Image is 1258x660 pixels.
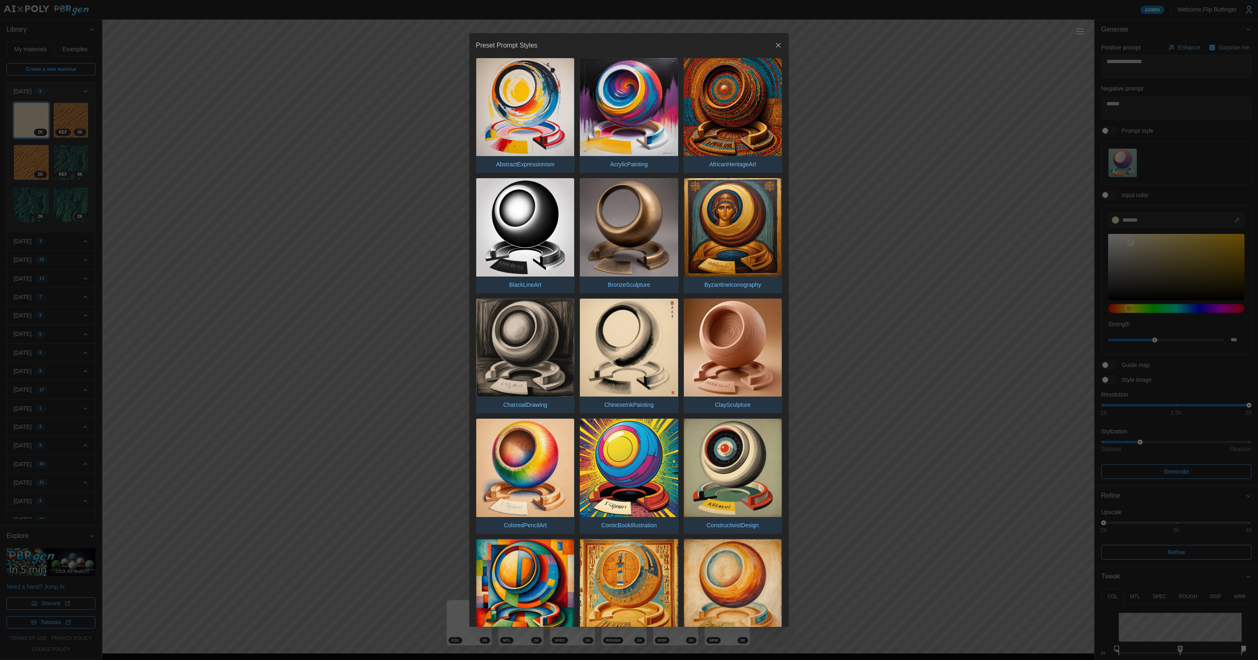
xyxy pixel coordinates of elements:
[606,156,652,172] p: AcrylicPainting
[500,517,551,533] p: ColoredPencilArt
[476,42,537,49] h2: Preset Prompt Styles
[683,298,782,414] button: ClaySculpture.jpgClaySculpture
[711,397,755,413] p: ClaySculpture
[683,539,782,654] button: FrescoWallPainting.jpgFrescoWallPainting
[683,58,782,173] button: AfricanHeritageArt.jpgAfricanHeritageArt
[597,517,661,533] p: ComicBookIllustration
[579,58,678,173] button: AcrylicPainting.jpgAcrylicPainting
[476,58,574,156] img: AbstractExpressionism.jpg
[684,419,782,517] img: ConstructivistDesign.jpg
[580,539,678,637] img: EgyptianMuralPainting.jpg
[683,418,782,534] button: ConstructivistDesign.jpgConstructivistDesign
[476,298,575,414] button: CharcoalDrawing.jpgCharcoalDrawing
[684,178,782,276] img: ByzantineIconography.jpg
[580,58,678,156] img: AcrylicPainting.jpg
[476,58,575,173] button: AbstractExpressionism.jpgAbstractExpressionism
[476,178,574,276] img: BlackLineArt.jpg
[579,539,678,654] button: EgyptianMuralPainting.jpgEgyptianMuralPainting
[579,418,678,534] button: ComicBookIllustration.jpgComicBookIllustration
[579,298,678,414] button: ChineseInkPainting.jpgChineseInkPainting
[580,299,678,397] img: ChineseInkPainting.jpg
[684,299,782,397] img: ClaySculpture.jpg
[580,178,678,276] img: BronzeSculpture.jpg
[476,539,574,637] img: CubistAbstraction.jpg
[492,156,558,172] p: AbstractExpressionism
[684,58,782,156] img: AfricanHeritageArt.jpg
[580,419,678,517] img: ComicBookIllustration.jpg
[476,178,575,293] button: BlackLineArt.jpgBlackLineArt
[700,277,765,293] p: ByzantineIconography
[705,156,760,172] p: AfricanHeritageArt
[476,418,575,534] button: ColoredPencilArt.jpgColoredPencilArt
[703,517,763,533] p: ConstructivistDesign
[604,277,654,293] p: BronzeSculpture
[476,539,575,654] button: CubistAbstraction.jpgCubistAbstraction
[600,397,658,413] p: ChineseInkPainting
[683,178,782,293] button: ByzantineIconography.jpgByzantineIconography
[476,299,574,397] img: CharcoalDrawing.jpg
[505,277,545,293] p: BlackLineArt
[684,539,782,637] img: FrescoWallPainting.jpg
[499,397,551,413] p: CharcoalDrawing
[476,419,574,517] img: ColoredPencilArt.jpg
[579,178,678,293] button: BronzeSculpture.jpgBronzeSculpture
